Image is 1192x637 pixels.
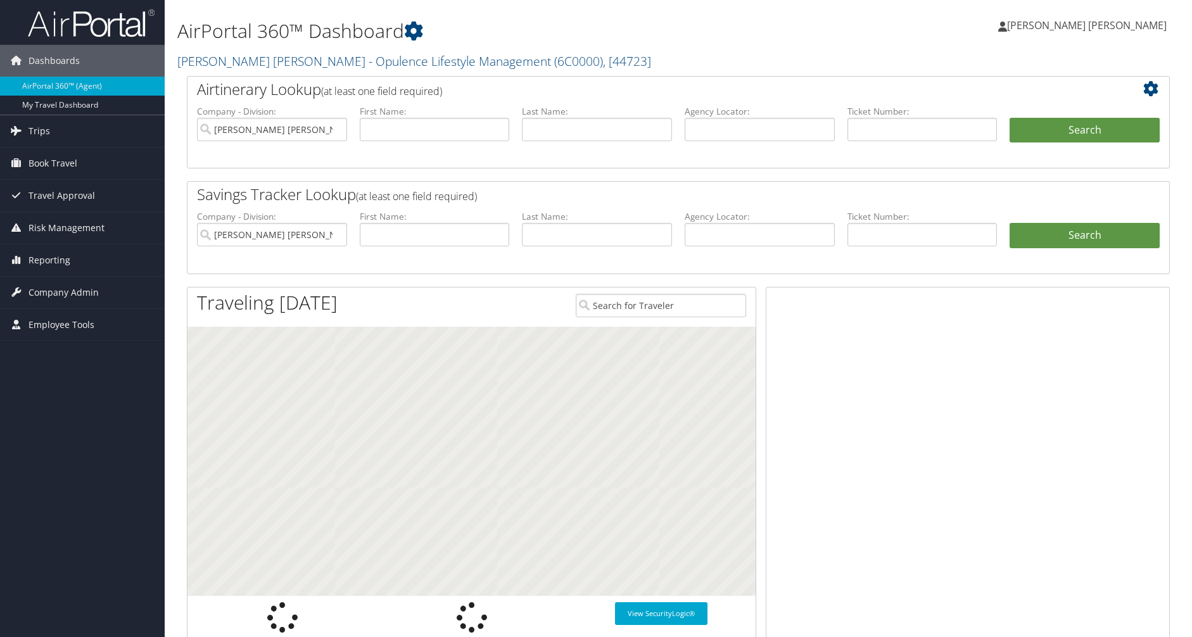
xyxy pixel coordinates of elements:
span: Travel Approval [29,180,95,211]
span: Reporting [29,244,70,276]
label: Last Name: [522,105,672,118]
span: Employee Tools [29,309,94,341]
span: Book Travel [29,148,77,179]
a: View SecurityLogic® [615,602,707,625]
a: [PERSON_NAME] [PERSON_NAME] - Opulence Lifestyle Management [177,53,651,70]
label: First Name: [360,105,510,118]
h2: Airtinerary Lookup [197,79,1078,100]
span: Trips [29,115,50,147]
span: [PERSON_NAME] [PERSON_NAME] [1007,18,1167,32]
span: , [ 44723 ] [603,53,651,70]
span: (at least one field required) [356,189,477,203]
label: Agency Locator: [685,105,835,118]
input: search accounts [197,223,347,246]
span: Risk Management [29,212,105,244]
label: Agency Locator: [685,210,835,223]
label: First Name: [360,210,510,223]
a: Search [1010,223,1160,248]
label: Last Name: [522,210,672,223]
label: Company - Division: [197,210,347,223]
span: ( 6C0000 ) [554,53,603,70]
input: Search for Traveler [576,294,746,317]
a: [PERSON_NAME] [PERSON_NAME] [998,6,1179,44]
button: Search [1010,118,1160,143]
h1: Traveling [DATE] [197,289,338,316]
img: airportal-logo.png [28,8,155,38]
span: Company Admin [29,277,99,308]
h1: AirPortal 360™ Dashboard [177,18,846,44]
span: Dashboards [29,45,80,77]
label: Ticket Number: [847,210,998,223]
h2: Savings Tracker Lookup [197,184,1078,205]
span: (at least one field required) [321,84,442,98]
label: Company - Division: [197,105,347,118]
label: Ticket Number: [847,105,998,118]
